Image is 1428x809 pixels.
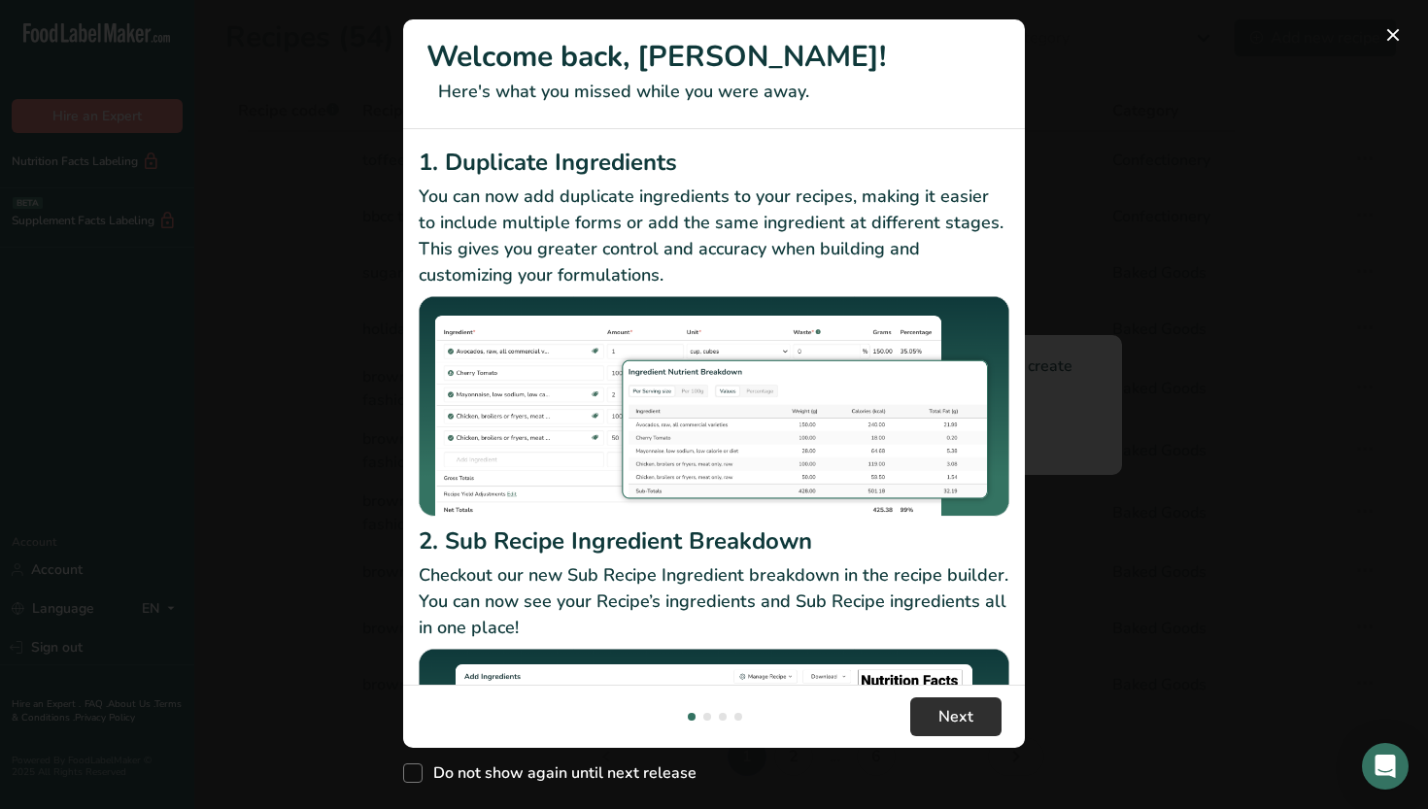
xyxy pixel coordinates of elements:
[426,35,1002,79] h1: Welcome back, [PERSON_NAME]!
[423,763,697,783] span: Do not show again until next release
[419,523,1009,558] h2: 2. Sub Recipe Ingredient Breakdown
[419,145,1009,180] h2: 1. Duplicate Ingredients
[938,705,973,728] span: Next
[419,562,1009,641] p: Checkout our new Sub Recipe Ingredient breakdown in the recipe builder. You can now see your Reci...
[1362,743,1409,790] div: Open Intercom Messenger
[419,184,1009,288] p: You can now add duplicate ingredients to your recipes, making it easier to include multiple forms...
[426,79,1002,105] p: Here's what you missed while you were away.
[910,697,1002,736] button: Next
[419,296,1009,517] img: Duplicate Ingredients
